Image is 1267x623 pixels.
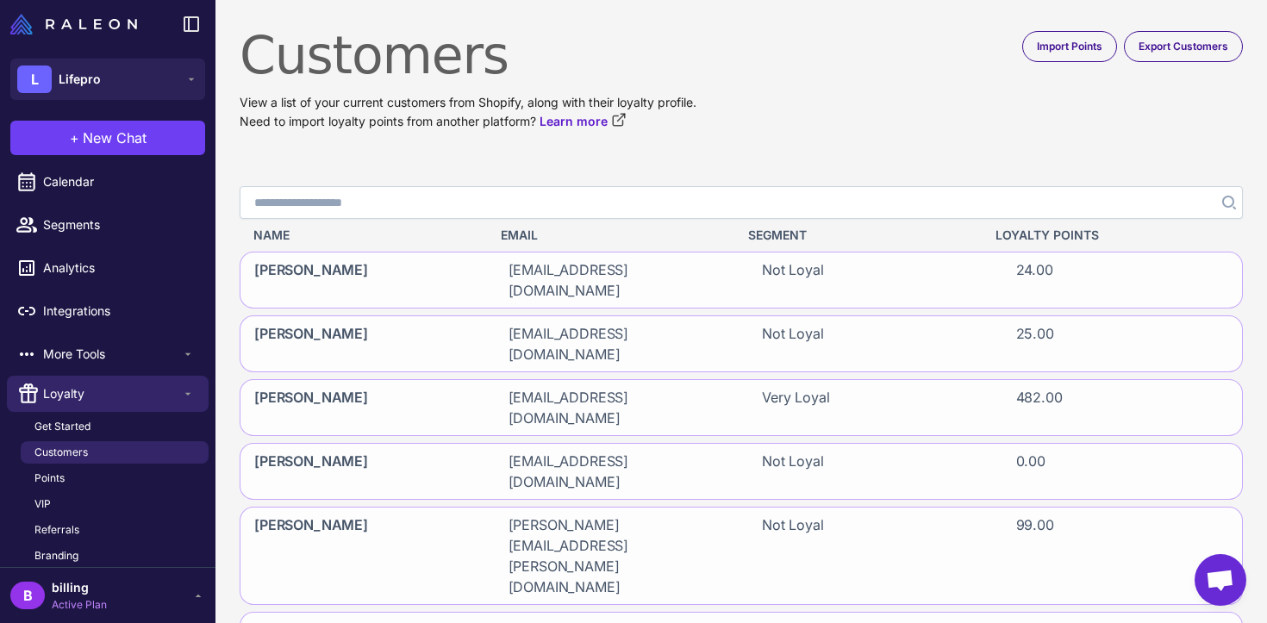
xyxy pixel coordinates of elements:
[1195,554,1246,606] a: Open chat
[21,415,209,438] a: Get Started
[1212,186,1243,219] button: Search
[10,121,205,155] button: +New Chat
[43,384,181,403] span: Loyalty
[17,65,52,93] div: L
[509,323,721,364] span: [EMAIL_ADDRESS][DOMAIN_NAME]
[43,345,181,364] span: More Tools
[7,207,209,243] a: Segments
[1016,514,1054,597] span: 99.00
[21,441,209,464] a: Customers
[762,451,824,492] span: Not Loyal
[253,226,290,245] span: Name
[1016,259,1053,301] span: 24.00
[34,496,51,512] span: VIP
[509,259,721,301] span: [EMAIL_ADDRESS][DOMAIN_NAME]
[21,519,209,541] a: Referrals
[7,293,209,329] a: Integrations
[21,493,209,515] a: VIP
[540,112,627,131] a: Learn more
[762,323,824,364] span: Not Loyal
[509,387,721,428] span: [EMAIL_ADDRESS][DOMAIN_NAME]
[254,259,368,301] span: [PERSON_NAME]
[43,215,195,234] span: Segments
[59,70,101,89] span: Lifepro
[52,597,107,613] span: Active Plan
[748,226,807,245] span: Segment
[1016,451,1045,492] span: 0.00
[1037,39,1102,54] span: Import Points
[762,259,824,301] span: Not Loyal
[1139,39,1228,54] span: Export Customers
[52,578,107,597] span: billing
[34,470,65,486] span: Points
[1016,387,1063,428] span: 482.00
[34,419,90,434] span: Get Started
[762,514,824,597] span: Not Loyal
[10,582,45,609] div: B
[240,507,1243,605] div: [PERSON_NAME][PERSON_NAME][EMAIL_ADDRESS][PERSON_NAME][DOMAIN_NAME]Not Loyal99.00
[240,252,1243,308] div: [PERSON_NAME][EMAIL_ADDRESS][DOMAIN_NAME]Not Loyal24.00
[240,24,1243,86] h1: Customers
[240,112,1243,131] p: Need to import loyalty points from another platform?
[34,548,78,564] span: Branding
[34,445,88,460] span: Customers
[10,59,205,100] button: LLifepro
[7,164,209,200] a: Calendar
[240,93,1243,112] p: View a list of your current customers from Shopify, along with their loyalty profile.
[1016,323,1054,364] span: 25.00
[254,514,368,597] span: [PERSON_NAME]
[254,323,368,364] span: [PERSON_NAME]
[240,443,1243,500] div: [PERSON_NAME][EMAIL_ADDRESS][DOMAIN_NAME]Not Loyal0.00
[995,226,1099,245] span: Loyalty Points
[254,451,368,492] span: [PERSON_NAME]
[762,387,829,428] span: Very Loyal
[7,250,209,286] a: Analytics
[83,128,147,148] span: New Chat
[21,467,209,489] a: Points
[240,379,1243,436] div: [PERSON_NAME][EMAIL_ADDRESS][DOMAIN_NAME]Very Loyal482.00
[34,522,79,538] span: Referrals
[509,451,721,492] span: [EMAIL_ADDRESS][DOMAIN_NAME]
[501,226,538,245] span: Email
[10,14,137,34] img: Raleon Logo
[43,302,195,321] span: Integrations
[21,545,209,567] a: Branding
[43,259,195,277] span: Analytics
[43,172,195,191] span: Calendar
[240,315,1243,372] div: [PERSON_NAME][EMAIL_ADDRESS][DOMAIN_NAME]Not Loyal25.00
[509,514,721,597] span: [PERSON_NAME][EMAIL_ADDRESS][PERSON_NAME][DOMAIN_NAME]
[254,387,368,428] span: [PERSON_NAME]
[70,128,79,148] span: +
